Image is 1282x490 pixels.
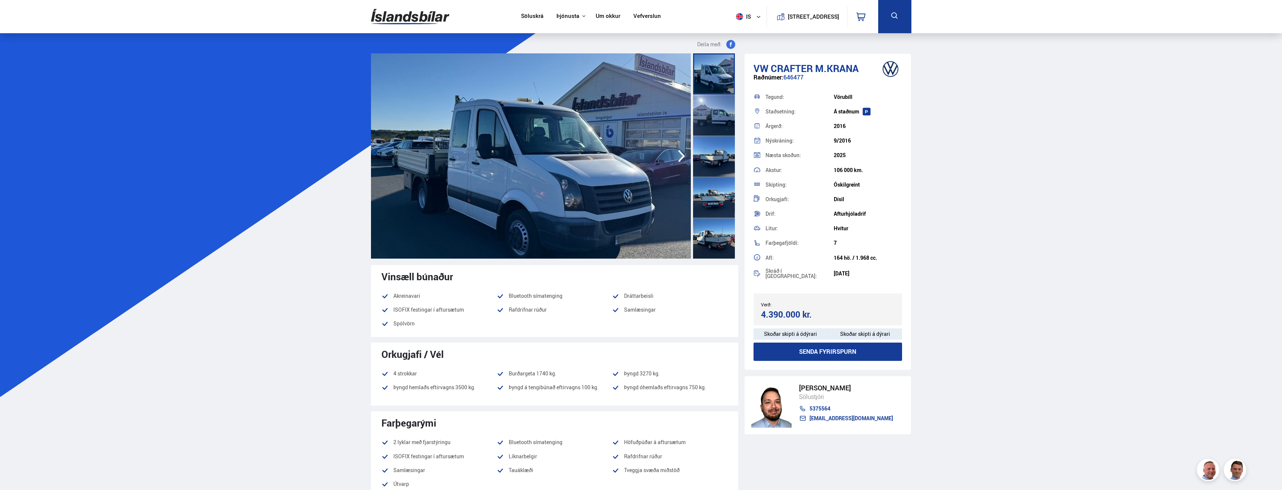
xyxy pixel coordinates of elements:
div: Á staðnum [834,109,902,115]
li: Bluetooth símatenging [497,291,612,300]
div: Litur: [765,226,834,231]
div: Nýskráning: [765,138,834,143]
img: 3636563.jpeg [691,53,1011,259]
button: is [733,6,767,28]
div: 9/2016 [834,138,902,144]
li: 2 lyklar með fjarstýringu [381,438,497,447]
li: Rafdrifnar rúður [497,305,612,314]
div: Drif: [765,211,834,216]
button: Þjónusta [556,13,579,20]
div: Akstur: [765,168,834,173]
li: Burðargeta 1740 kg. [497,369,612,378]
button: Opna LiveChat spjallviðmót [6,3,28,25]
li: Tauáklæði [497,466,612,475]
div: Staðsetning: [765,109,834,114]
div: Orkugjafi / Vél [381,349,728,360]
div: Skráð í [GEOGRAPHIC_DATA]: [765,268,834,279]
li: Þyngd 3270 kg. [612,369,727,378]
li: Þyngd óhemlaðs eftirvagns 750 kg. [612,383,727,397]
li: Spólvörn [381,319,497,328]
div: 4.390.000 kr. [761,309,826,319]
div: Skipting: [765,182,834,187]
div: Vinsæll búnaður [381,271,728,282]
li: 4 strokkar [381,369,497,378]
div: Dísil [834,196,902,202]
div: 7 [834,240,902,246]
div: Skoðar skipti á dýrari [828,328,902,340]
img: siFngHWaQ9KaOqBr.png [1198,460,1220,482]
span: Crafter M.KRANA [771,62,859,75]
img: G0Ugv5HjCgRt.svg [371,4,449,29]
div: 164 hö. / 1.968 cc. [834,255,902,261]
div: Óskilgreint [834,182,902,188]
li: Dráttarbeisli [612,291,727,300]
span: is [733,13,752,20]
div: Afl: [765,255,834,260]
img: 3636561.jpeg [371,53,691,259]
div: 2025 [834,152,902,158]
div: 646477 [754,74,902,88]
li: Samlæsingar [381,466,497,475]
div: Afturhjóladrif [834,211,902,217]
div: Hvítur [834,225,902,231]
span: Deila með: [697,40,722,49]
button: [STREET_ADDRESS] [791,13,836,20]
div: Sölustjóri [799,392,893,402]
li: Samlæsingar [612,305,727,314]
div: Vörubíll [834,94,902,100]
img: brand logo [876,57,905,81]
li: Líknarbelgir [497,452,612,461]
span: VW [754,62,768,75]
a: [EMAIL_ADDRESS][DOMAIN_NAME] [799,415,893,421]
div: Orkugjafi: [765,197,834,202]
a: [STREET_ADDRESS] [771,6,843,27]
span: Raðnúmer: [754,73,783,81]
li: Bluetooth símatenging [497,438,612,447]
a: Um okkur [596,13,620,21]
img: FbJEzSuNWCJXmdc-.webp [1225,460,1247,482]
li: ISOFIX festingar í aftursætum [381,452,497,461]
li: Rafdrifnar rúður [612,452,727,461]
div: Farþegarými [381,417,728,428]
li: Tveggja svæða miðstöð [612,466,727,475]
div: Tegund: [765,94,834,100]
li: ISOFIX festingar í aftursætum [381,305,497,314]
button: Deila með: [694,40,738,49]
div: Næsta skoðun: [765,153,834,158]
li: Útvarp [381,480,497,489]
div: Skoðar skipti á ódýrari [754,328,828,340]
li: Þyngd hemlaðs eftirvagns 3500 kg. [381,383,497,392]
li: Höfuðpúðar á aftursætum [612,438,727,447]
a: 5375564 [799,406,893,412]
div: [DATE] [834,271,902,277]
div: [PERSON_NAME] [799,384,893,392]
img: nhp88E3Fdnt1Opn2.png [751,383,792,428]
li: Þyngd á tengibúnað eftirvagns 100 kg. [497,383,612,392]
li: Akreinavari [381,291,497,300]
a: Vefverslun [633,13,661,21]
div: 106 000 km. [834,167,902,173]
div: Farþegafjöldi: [765,240,834,246]
img: svg+xml;base64,PHN2ZyB4bWxucz0iaHR0cDovL3d3dy53My5vcmcvMjAwMC9zdmciIHdpZHRoPSI1MTIiIGhlaWdodD0iNT... [736,13,743,20]
div: 2016 [834,123,902,129]
div: Árgerð: [765,124,834,129]
div: Verð: [761,302,828,307]
button: Senda fyrirspurn [754,343,902,361]
a: Söluskrá [521,13,543,21]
